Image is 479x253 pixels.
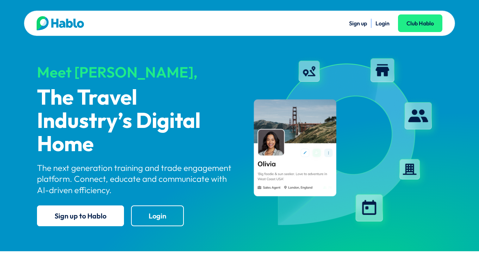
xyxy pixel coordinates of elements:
[37,64,234,80] div: Meet [PERSON_NAME],
[375,20,390,27] a: Login
[349,20,367,27] a: Sign up
[37,87,234,156] p: The Travel Industry’s Digital Home
[37,162,234,196] p: The next generation training and trade engagement platform. Connect, educate and communicate with...
[398,14,442,32] a: Club Hablo
[37,205,124,226] a: Sign up to Hablo
[131,205,184,226] a: Login
[245,53,442,232] img: hablo-profile-image
[37,16,84,30] img: Hablo logo main 2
